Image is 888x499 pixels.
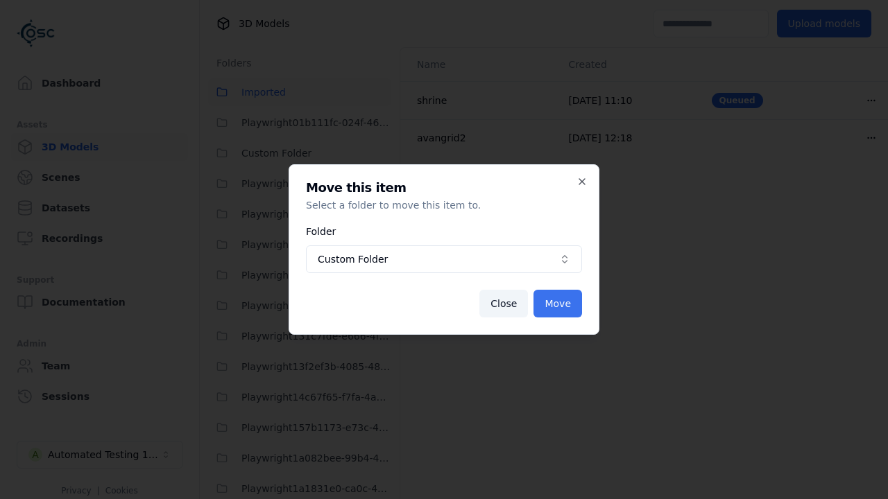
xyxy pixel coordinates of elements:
span: Custom Folder [318,252,554,266]
p: Select a folder to move this item to. [306,198,582,212]
h2: Move this item [306,182,582,194]
button: Close [479,290,528,317]
button: Move [533,290,582,317]
label: Folder [306,226,336,237]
